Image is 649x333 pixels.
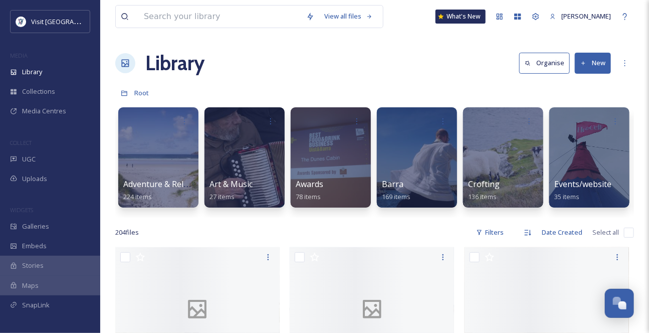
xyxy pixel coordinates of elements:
[22,67,42,77] span: Library
[605,289,634,318] button: Open Chat
[31,17,109,26] span: Visit [GEOGRAPHIC_DATA]
[134,87,149,99] a: Root
[468,180,500,201] a: Crofting136 items
[22,261,44,270] span: Stories
[554,179,611,190] span: Events/website
[519,53,570,73] button: Organise
[561,12,611,21] span: [PERSON_NAME]
[139,6,301,28] input: Search your library
[471,223,509,242] div: Filters
[382,180,410,201] a: Barra169 items
[382,179,403,190] span: Barra
[22,241,47,251] span: Embeds
[545,7,616,26] a: [PERSON_NAME]
[115,228,139,237] span: 204 file s
[22,300,50,310] span: SnapLink
[10,206,33,214] span: WIDGETS
[123,179,211,190] span: Adventure & Relaxation
[554,192,579,201] span: 35 items
[209,179,253,190] span: Art & Music
[10,52,28,59] span: MEDIA
[22,106,66,116] span: Media Centres
[209,180,253,201] a: Art & Music27 items
[554,180,611,201] a: Events/website35 items
[10,139,32,146] span: COLLECT
[319,7,378,26] a: View all files
[22,222,49,231] span: Galleries
[209,192,235,201] span: 27 items
[22,154,36,164] span: UGC
[519,53,575,73] a: Organise
[145,48,204,78] a: Library
[382,192,410,201] span: 169 items
[22,281,39,290] span: Maps
[123,180,211,201] a: Adventure & Relaxation224 items
[436,10,486,24] a: What's New
[296,192,321,201] span: 78 items
[22,87,55,96] span: Collections
[134,88,149,97] span: Root
[575,53,611,73] button: New
[537,223,587,242] div: Date Created
[123,192,152,201] span: 224 items
[22,174,47,184] span: Uploads
[296,180,323,201] a: Awards78 items
[296,179,323,190] span: Awards
[468,192,497,201] span: 136 items
[16,17,26,27] img: Untitled%20design%20%2897%29.png
[592,228,619,237] span: Select all
[468,179,500,190] span: Crofting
